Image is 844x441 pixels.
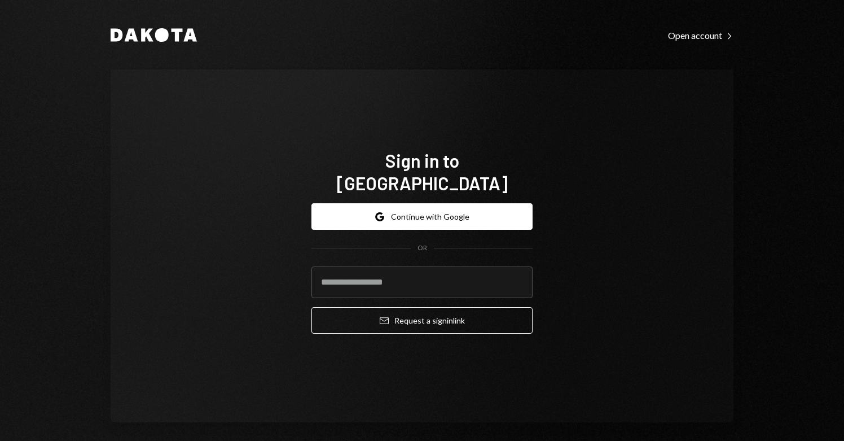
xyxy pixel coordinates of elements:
div: Open account [668,30,733,41]
a: Open account [668,29,733,41]
h1: Sign in to [GEOGRAPHIC_DATA] [311,149,533,194]
button: Request a signinlink [311,307,533,334]
div: OR [417,243,427,253]
button: Continue with Google [311,203,533,230]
